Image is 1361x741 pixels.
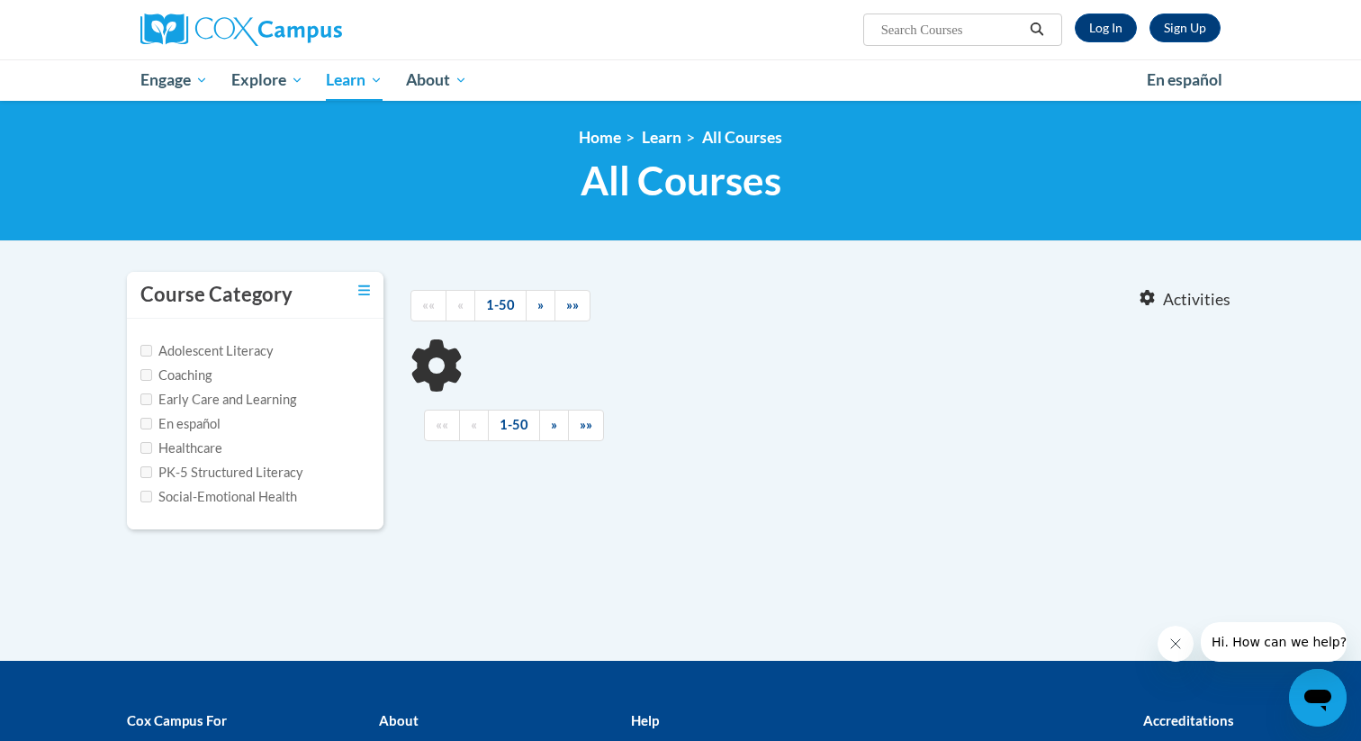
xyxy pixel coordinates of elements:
[140,345,152,357] input: Checkbox for Options
[474,290,527,321] a: 1-50
[1075,14,1137,42] a: Log In
[436,417,448,432] span: ««
[326,69,383,91] span: Learn
[140,466,152,478] input: Checkbox for Options
[537,297,544,312] span: »
[554,290,590,321] a: End
[140,390,296,410] label: Early Care and Learning
[1201,622,1347,662] iframe: Message from company
[140,341,274,361] label: Adolescent Literacy
[140,14,342,46] img: Cox Campus
[568,410,604,441] a: End
[446,290,475,321] a: Previous
[471,417,477,432] span: «
[879,19,1023,41] input: Search Courses
[358,281,370,301] a: Toggle collapse
[566,297,579,312] span: »»
[422,297,435,312] span: ««
[1023,19,1050,41] button: Search
[127,712,227,728] b: Cox Campus For
[140,366,212,385] label: Coaching
[140,442,152,454] input: Checkbox for Options
[406,69,467,91] span: About
[140,393,152,405] input: Checkbox for Options
[702,128,782,147] a: All Courses
[1149,14,1221,42] a: Register
[526,290,555,321] a: Next
[129,59,220,101] a: Engage
[1143,712,1234,728] b: Accreditations
[140,14,482,46] a: Cox Campus
[581,157,781,204] span: All Courses
[379,712,419,728] b: About
[457,297,464,312] span: «
[1135,61,1234,99] a: En español
[140,487,297,507] label: Social-Emotional Health
[424,410,460,441] a: Begining
[642,128,681,147] a: Learn
[140,418,152,429] input: Checkbox for Options
[1163,290,1230,310] span: Activities
[113,59,1248,101] div: Main menu
[394,59,479,101] a: About
[314,59,394,101] a: Learn
[140,438,222,458] label: Healthcare
[459,410,489,441] a: Previous
[539,410,569,441] a: Next
[580,417,592,432] span: »»
[551,417,557,432] span: »
[1147,70,1222,89] span: En español
[488,410,540,441] a: 1-50
[1289,669,1347,727] iframe: Button to launch messaging window
[140,463,303,483] label: PK-5 Structured Literacy
[231,69,303,91] span: Explore
[220,59,315,101] a: Explore
[631,712,659,728] b: Help
[140,281,293,309] h3: Course Category
[140,69,208,91] span: Engage
[579,128,621,147] a: Home
[140,414,221,434] label: En español
[140,369,152,381] input: Checkbox for Options
[410,290,446,321] a: Begining
[140,491,152,502] input: Checkbox for Options
[1158,626,1194,662] iframe: Close message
